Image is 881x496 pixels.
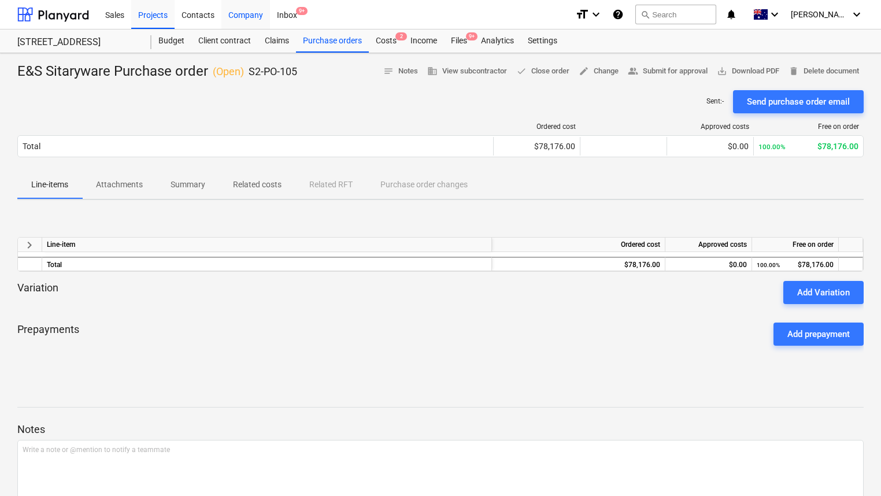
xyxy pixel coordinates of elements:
[516,65,569,78] span: Close order
[369,29,404,53] a: Costs2
[404,29,444,53] a: Income
[492,238,665,252] div: Ordered cost
[379,62,423,80] button: Notes
[589,8,603,21] i: keyboard_arrow_down
[23,238,36,252] span: keyboard_arrow_right
[725,8,737,21] i: notifications
[96,179,143,191] p: Attachments
[42,238,492,252] div: Line-item
[249,65,297,79] p: S2-PO-105
[612,8,624,21] i: Knowledge base
[17,323,79,346] p: Prepayments
[784,62,864,80] button: Delete document
[574,62,623,80] button: Change
[717,66,727,76] span: save_alt
[474,29,521,53] a: Analytics
[768,8,782,21] i: keyboard_arrow_down
[383,66,394,76] span: notes
[296,7,308,15] span: 9+
[672,123,749,131] div: Approved costs
[823,441,881,496] iframe: Chat Widget
[42,257,492,271] div: Total
[213,65,244,79] p: ( Open )
[369,29,404,53] div: Costs
[641,10,650,19] span: search
[17,62,297,81] div: E&S Sitaryware Purchase order
[427,66,438,76] span: business
[521,29,564,53] a: Settings
[466,32,477,40] span: 9+
[628,65,708,78] span: Submit for approval
[516,66,527,76] span: done
[791,10,849,19] span: [PERSON_NAME]
[296,29,369,53] a: Purchase orders
[17,423,864,436] p: Notes
[706,97,724,106] p: Sent : -
[747,94,850,109] div: Send purchase order email
[757,258,834,272] div: $78,176.00
[787,327,850,342] div: Add prepayment
[23,142,40,151] div: Total
[797,285,850,300] div: Add Variation
[31,179,68,191] p: Line-items
[665,238,752,252] div: Approved costs
[444,29,474,53] a: Files9+
[712,62,784,80] button: Download PDF
[191,29,258,53] a: Client contract
[444,29,474,53] div: Files
[758,142,858,151] div: $78,176.00
[752,238,839,252] div: Free on order
[151,29,191,53] a: Budget
[635,5,716,24] button: Search
[579,66,589,76] span: edit
[233,179,282,191] p: Related costs
[427,65,507,78] span: View subcontractor
[579,65,619,78] span: Change
[498,142,575,151] div: $78,176.00
[758,123,859,131] div: Free on order
[395,32,407,40] span: 2
[498,123,576,131] div: Ordered cost
[670,258,747,272] div: $0.00
[733,90,864,113] button: Send purchase order email
[758,143,786,151] small: 100.00%
[717,65,779,78] span: Download PDF
[783,281,864,304] button: Add Variation
[773,323,864,346] button: Add prepayment
[423,62,512,80] button: View subcontractor
[672,142,749,151] div: $0.00
[789,66,799,76] span: delete
[789,65,859,78] span: Delete document
[258,29,296,53] a: Claims
[757,262,780,268] small: 100.00%
[512,62,574,80] button: Close order
[497,258,660,272] div: $78,176.00
[850,8,864,21] i: keyboard_arrow_down
[171,179,205,191] p: Summary
[575,8,589,21] i: format_size
[628,66,638,76] span: people_alt
[383,65,418,78] span: Notes
[17,36,138,49] div: [STREET_ADDRESS]
[17,281,58,304] p: Variation
[623,62,712,80] button: Submit for approval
